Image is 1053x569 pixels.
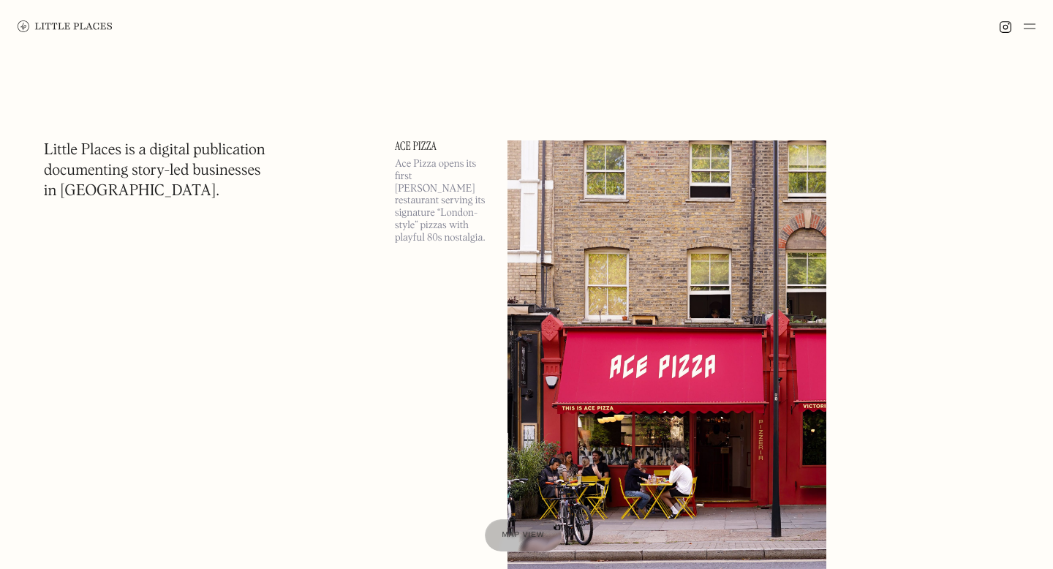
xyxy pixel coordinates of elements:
[485,519,562,551] a: Map view
[395,140,490,152] a: Ace Pizza
[44,140,265,202] h1: Little Places is a digital publication documenting story-led businesses in [GEOGRAPHIC_DATA].
[395,158,490,244] p: Ace Pizza opens its first [PERSON_NAME] restaurant serving its signature “London-style” pizzas wi...
[502,531,545,539] span: Map view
